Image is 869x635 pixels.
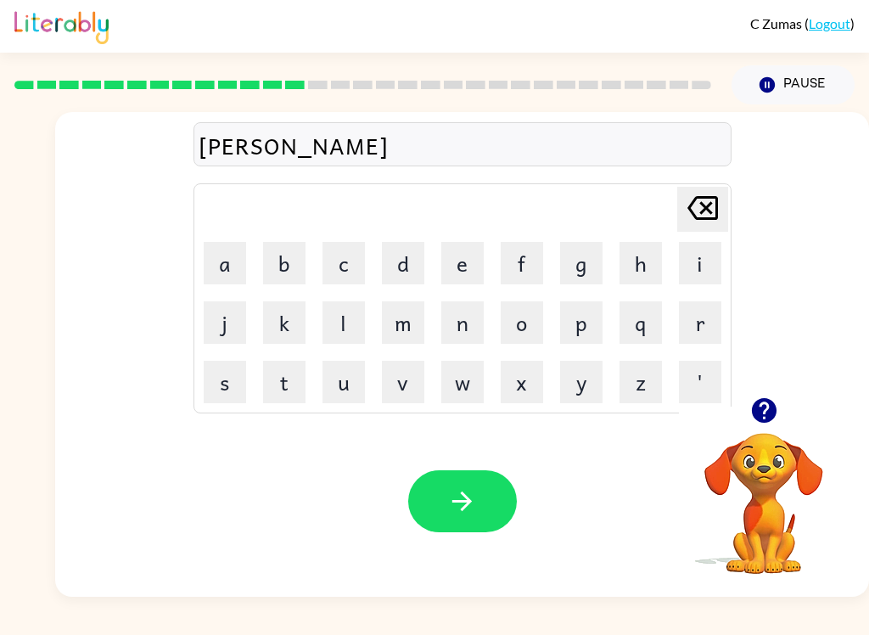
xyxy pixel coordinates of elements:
button: p [560,301,603,344]
button: b [263,242,306,284]
button: l [322,301,365,344]
button: z [620,361,662,403]
video: Your browser must support playing .mp4 files to use Literably. Please try using another browser. [679,407,849,576]
button: q [620,301,662,344]
button: Pause [732,65,855,104]
button: c [322,242,365,284]
button: e [441,242,484,284]
button: v [382,361,424,403]
button: s [204,361,246,403]
button: x [501,361,543,403]
button: n [441,301,484,344]
button: f [501,242,543,284]
button: y [560,361,603,403]
span: C Zumas [750,15,805,31]
a: Logout [809,15,850,31]
button: u [322,361,365,403]
button: a [204,242,246,284]
button: r [679,301,721,344]
button: o [501,301,543,344]
button: t [263,361,306,403]
div: ( ) [750,15,855,31]
button: k [263,301,306,344]
button: g [560,242,603,284]
button: d [382,242,424,284]
button: w [441,361,484,403]
img: Literably [14,7,109,44]
div: [PERSON_NAME] [199,127,726,163]
button: j [204,301,246,344]
button: i [679,242,721,284]
button: m [382,301,424,344]
button: ' [679,361,721,403]
button: h [620,242,662,284]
